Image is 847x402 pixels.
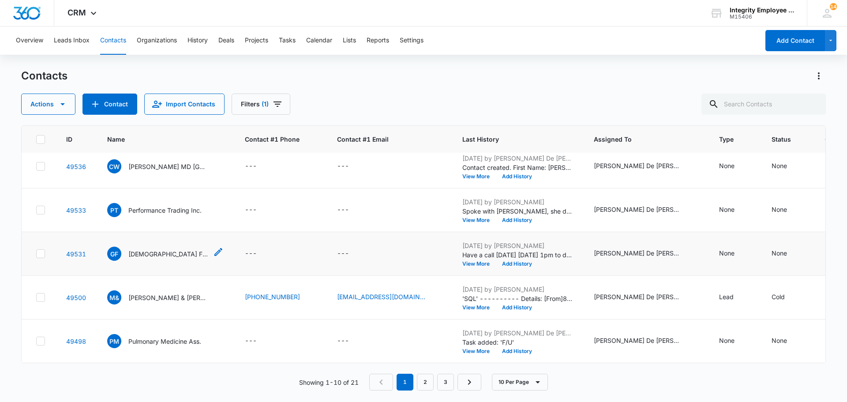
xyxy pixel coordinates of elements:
[496,305,538,310] button: Add History
[772,336,787,345] div: None
[462,250,573,259] p: Have a call [DATE] [DATE] 1pm to discuss the DocuSign and show her how to sign it.
[66,207,86,214] a: Navigate to contact details page for Performance Trading Inc.
[400,26,423,55] button: Settings
[719,205,750,215] div: Type - None - Select to Edit Field
[337,248,365,259] div: Contact #1 Email - - Select to Edit Field
[107,203,217,217] div: Name - Performance Trading Inc. - Select to Edit Field
[594,336,698,346] div: Assigned To - Daisy De Le Vega - Select to Edit Field
[719,248,735,258] div: None
[245,161,273,172] div: Contact #1 Phone - - Select to Edit Field
[279,26,296,55] button: Tasks
[594,248,682,258] div: [PERSON_NAME] De [PERSON_NAME], [PERSON_NAME]
[107,159,224,173] div: Name - Clifford W. Lober MD PA - Select to Edit Field
[66,135,73,144] span: ID
[496,261,538,267] button: Add History
[187,26,208,55] button: History
[462,328,573,338] p: [DATE] by [PERSON_NAME] De [PERSON_NAME]
[343,26,356,55] button: Lists
[772,292,785,301] div: Cold
[21,94,75,115] button: Actions
[137,26,177,55] button: Organizations
[765,30,825,51] button: Add Contact
[54,26,90,55] button: Leads Inbox
[107,290,121,304] span: M&
[772,248,787,258] div: None
[594,205,698,215] div: Assigned To - Daisy De Le Vega, Reuel Rivera - Select to Edit Field
[772,205,787,214] div: None
[772,292,801,303] div: Status - Cold - Select to Edit Field
[594,135,685,144] span: Assigned To
[245,161,257,172] div: ---
[262,101,269,107] span: (1)
[772,161,787,170] div: None
[128,249,208,259] p: [DEMOGRAPHIC_DATA] Family Practice LLC
[337,205,349,215] div: ---
[462,154,573,163] p: [DATE] by [PERSON_NAME] De [PERSON_NAME]
[245,336,257,346] div: ---
[306,26,332,55] button: Calendar
[107,247,224,261] div: Name - Genesis Family Practice LLC - Select to Edit Field
[128,293,208,302] p: [PERSON_NAME] & [PERSON_NAME] ASSOCIATES REMODELING LLC
[245,26,268,55] button: Projects
[245,292,300,301] a: [PHONE_NUMBER]
[594,336,682,345] div: [PERSON_NAME] De [PERSON_NAME]
[397,374,413,391] em: 1
[462,241,573,250] p: [DATE] by [PERSON_NAME]
[299,378,359,387] p: Showing 1-10 of 21
[232,94,290,115] button: Filters
[369,374,481,391] nav: Pagination
[772,161,803,172] div: Status - None - Select to Edit Field
[66,250,86,258] a: Navigate to contact details page for Genesis Family Practice LLC
[245,205,273,215] div: Contact #1 Phone - - Select to Edit Field
[719,205,735,214] div: None
[107,334,217,348] div: Name - Pulmonary Medicine Ass. - Select to Edit Field
[492,374,548,391] button: 10 Per Page
[462,294,573,303] p: 'SQL' ---------- Details: [From]8/19- [PERSON_NAME] had just cancelled his comp because his partn...
[462,207,573,216] p: Spoke with [PERSON_NAME], she did explain that she has been so busy because she is taking a vacat...
[462,305,496,310] button: View More
[772,336,803,346] div: Status - None - Select to Edit Field
[337,161,349,172] div: ---
[594,205,682,214] div: [PERSON_NAME] De [PERSON_NAME], [PERSON_NAME]
[337,336,365,346] div: Contact #1 Email - - Select to Edit Field
[107,159,121,173] span: CW
[67,8,86,17] span: CRM
[462,174,496,179] button: View More
[457,374,481,391] a: Next Page
[594,292,682,301] div: [PERSON_NAME] De [PERSON_NAME]
[719,248,750,259] div: Type - None - Select to Edit Field
[66,338,86,345] a: Navigate to contact details page for Pulmonary Medicine Ass.
[462,349,496,354] button: View More
[462,218,496,223] button: View More
[66,163,86,170] a: Navigate to contact details page for Clifford W. Lober MD PA
[462,135,560,144] span: Last History
[245,248,257,259] div: ---
[107,203,121,217] span: PT
[825,336,837,346] div: ---
[337,161,365,172] div: Contact #1 Email - - Select to Edit Field
[337,205,365,215] div: Contact #1 Email - - Select to Edit Field
[100,26,126,55] button: Contacts
[16,26,43,55] button: Overview
[825,205,837,215] div: ---
[337,292,441,303] div: Contact #1 Email - josealberto29771@gmail.com - Select to Edit Field
[66,294,86,301] a: Navigate to contact details page for Morales & FAJARDO ASSOCIATES REMODELING LLC
[417,374,434,391] a: Page 2
[128,206,202,215] p: Performance Trading Inc.
[772,248,803,259] div: Status - None - Select to Edit Field
[719,161,735,170] div: None
[594,248,698,259] div: Assigned To - Daisy De Le Vega, Reuel Rivera - Select to Edit Field
[719,161,750,172] div: Type - None - Select to Edit Field
[462,338,573,347] p: Task added: 'F/U'
[144,94,225,115] button: Import Contacts
[21,69,67,83] h1: Contacts
[337,135,441,144] span: Contact #1 Email
[107,290,224,304] div: Name - Morales & FAJARDO ASSOCIATES REMODELING LLC - Select to Edit Field
[772,205,803,215] div: Status - None - Select to Edit Field
[594,161,682,170] div: [PERSON_NAME] De [PERSON_NAME]
[462,197,573,207] p: [DATE] by [PERSON_NAME]
[772,135,791,144] span: Status
[730,14,794,20] div: account id
[245,292,316,303] div: Contact #1 Phone - (813) 516-6090 - Select to Edit Field
[367,26,389,55] button: Reports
